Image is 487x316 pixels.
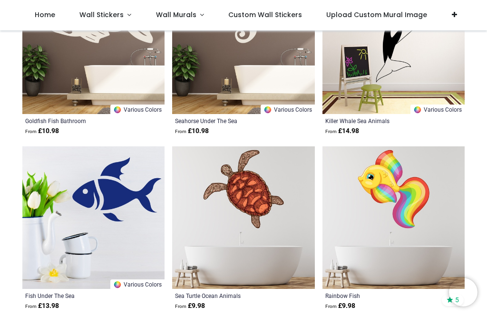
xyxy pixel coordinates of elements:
[322,146,465,288] img: Rainbow Fish Wall Sticker
[175,304,186,309] span: From
[156,10,196,19] span: Wall Murals
[172,146,314,288] img: Sea Turtle Ocean Animals Wall Sticker
[25,292,135,299] a: Fish Under The Sea
[25,304,37,309] span: From
[410,105,465,114] a: Various Colors
[25,126,59,136] strong: £ 10.98
[228,10,302,19] span: Custom Wall Stickers
[263,105,272,114] img: Color Wheel
[22,146,165,288] img: Fish Under The Sea Wall Sticker
[325,301,355,311] strong: £ 9.98
[25,117,135,124] a: Goldfish Fish Bathroom
[325,304,337,309] span: From
[79,10,124,19] span: Wall Stickers
[25,301,59,311] strong: £ 13.98
[175,129,186,134] span: From
[175,126,209,136] strong: £ 10.98
[113,105,122,114] img: Color Wheel
[175,301,205,311] strong: £ 9.98
[325,292,435,299] a: Rainbow Fish
[113,280,122,289] img: Color Wheel
[110,279,165,289] a: Various Colors
[326,10,427,19] span: Upload Custom Mural Image
[325,117,435,124] a: Killer Whale Sea Animals
[261,105,315,114] a: Various Colors
[110,105,165,114] a: Various Colors
[175,292,284,299] a: Sea Turtle Ocean Animals
[35,10,55,19] span: Home
[25,129,37,134] span: From
[325,129,337,134] span: From
[413,105,422,114] img: Color Wheel
[449,278,477,306] iframe: Brevo live chat
[325,126,359,136] strong: £ 14.98
[175,117,284,124] a: Seahorse Under The Sea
